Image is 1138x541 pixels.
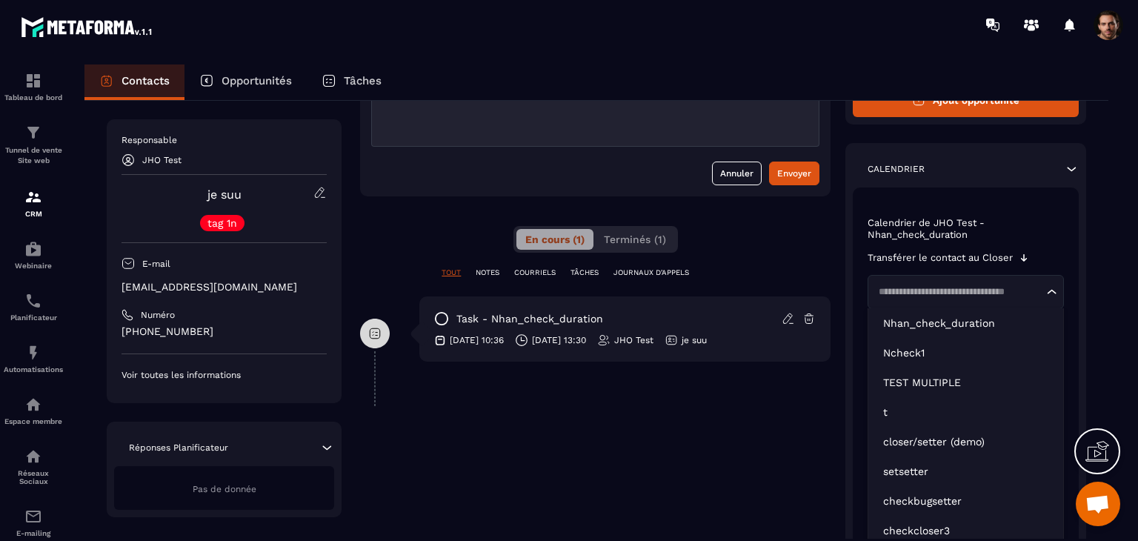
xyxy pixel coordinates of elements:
[4,469,63,485] p: Réseaux Sociaux
[4,529,63,537] p: E-mailing
[883,434,1048,449] p: closer/setter (demo)
[4,385,63,437] a: automationsautomationsEspace membre
[344,74,382,87] p: Tâches
[4,417,63,425] p: Espace membre
[122,325,327,339] p: [PHONE_NUMBER]
[514,268,556,278] p: COURRIELS
[532,334,586,346] p: [DATE] 13:30
[570,268,599,278] p: TÂCHES
[874,285,1043,299] input: Search for option
[4,113,63,177] a: formationformationTunnel de vente Site web
[450,334,504,346] p: [DATE] 10:36
[207,187,242,202] a: je suu
[883,375,1048,390] p: TEST MULTIPLE
[24,72,42,90] img: formation
[883,316,1048,331] p: Nhan_check_duration
[184,64,307,100] a: Opportunités
[868,275,1064,309] div: Search for option
[207,218,237,228] p: tag 1n
[1076,482,1120,526] div: Mở cuộc trò chuyện
[614,334,653,346] p: JHO Test
[456,312,603,326] p: task - Nhan_check_duration
[24,188,42,206] img: formation
[142,258,170,270] p: E-mail
[222,74,292,87] p: Opportunités
[476,268,499,278] p: NOTES
[4,313,63,322] p: Planificateur
[868,252,1013,264] p: Transférer le contact au Closer
[516,229,593,250] button: En cours (1)
[21,13,154,40] img: logo
[84,64,184,100] a: Contacts
[883,345,1048,360] p: Ncheck1
[24,240,42,258] img: automations
[307,64,396,100] a: Tâches
[4,437,63,497] a: social-networksocial-networkRéseaux Sociaux
[525,233,585,245] span: En cours (1)
[24,124,42,142] img: formation
[24,396,42,414] img: automations
[122,74,170,87] p: Contacts
[4,333,63,385] a: automationsautomationsAutomatisations
[883,464,1048,479] p: setsetter
[24,344,42,362] img: automations
[883,523,1048,538] p: checkcloser3
[4,93,63,102] p: Tableau de bord
[595,229,675,250] button: Terminés (1)
[712,162,762,185] button: Annuler
[24,508,42,525] img: email
[613,268,689,278] p: JOURNAUX D'APPELS
[4,281,63,333] a: schedulerschedulerPlanificateur
[868,163,925,175] p: Calendrier
[4,210,63,218] p: CRM
[122,280,327,294] p: [EMAIL_ADDRESS][DOMAIN_NAME]
[141,309,175,321] p: Numéro
[442,268,461,278] p: TOUT
[142,155,182,165] p: JHO Test
[193,484,256,494] span: Pas de donnée
[4,145,63,166] p: Tunnel de vente Site web
[4,365,63,374] p: Automatisations
[777,166,811,181] div: Envoyer
[682,334,707,346] p: je suu
[122,134,327,146] p: Responsable
[883,405,1048,419] p: t
[122,369,327,381] p: Voir toutes les informations
[4,177,63,229] a: formationformationCRM
[769,162,819,185] button: Envoyer
[24,448,42,465] img: social-network
[24,292,42,310] img: scheduler
[4,262,63,270] p: Webinaire
[883,494,1048,508] p: checkbugsetter
[868,217,1064,241] p: Calendrier de JHO Test - Nhan_check_duration
[4,61,63,113] a: formationformationTableau de bord
[4,229,63,281] a: automationsautomationsWebinaire
[604,233,666,245] span: Terminés (1)
[129,442,228,454] p: Réponses Planificateur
